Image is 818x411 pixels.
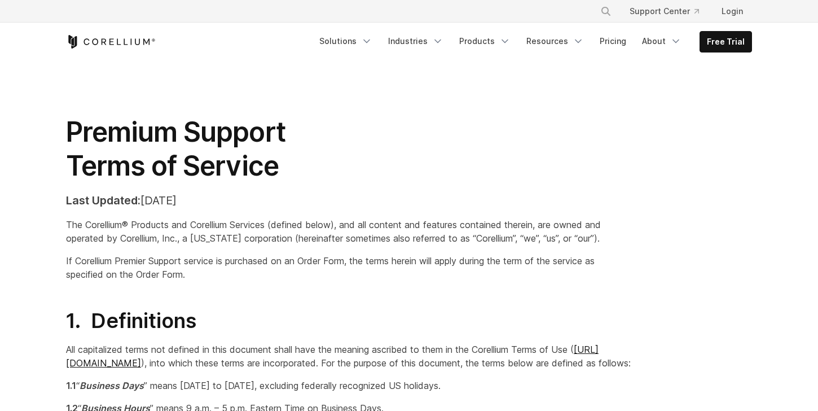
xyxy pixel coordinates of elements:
[76,380,441,391] span: “ ” means [DATE] to [DATE], excluding federally recognized US holidays.
[66,255,595,280] span: If Corellium Premier Support service is purchased on an Order Form, the terms herein will apply d...
[700,32,751,52] a: Free Trial
[66,344,574,355] span: All capitalized terms not defined in this document shall have the meaning ascribed to them in the...
[713,1,752,21] a: Login
[313,31,752,53] div: Navigation Menu
[141,357,631,369] span: ), into which these terms are incorporated. For the purpose of this document, the terms below are...
[520,31,591,51] a: Resources
[587,1,752,21] div: Navigation Menu
[596,1,616,21] button: Search
[313,31,379,51] a: Solutions
[66,192,634,209] p: [DATE]
[66,35,156,49] a: Corellium Home
[635,31,688,51] a: About
[593,31,633,51] a: Pricing
[66,308,196,333] span: 1. Definitions
[66,115,634,183] h1: Premium Support Terms of Service
[80,380,144,391] em: Business Days
[621,1,708,21] a: Support Center
[66,194,140,207] strong: Last Updated:
[66,380,76,391] span: 1.1
[452,31,517,51] a: Products
[66,218,634,245] p: The Corellium® Products and Corellium Services (defined below), and all content and features cont...
[381,31,450,51] a: Industries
